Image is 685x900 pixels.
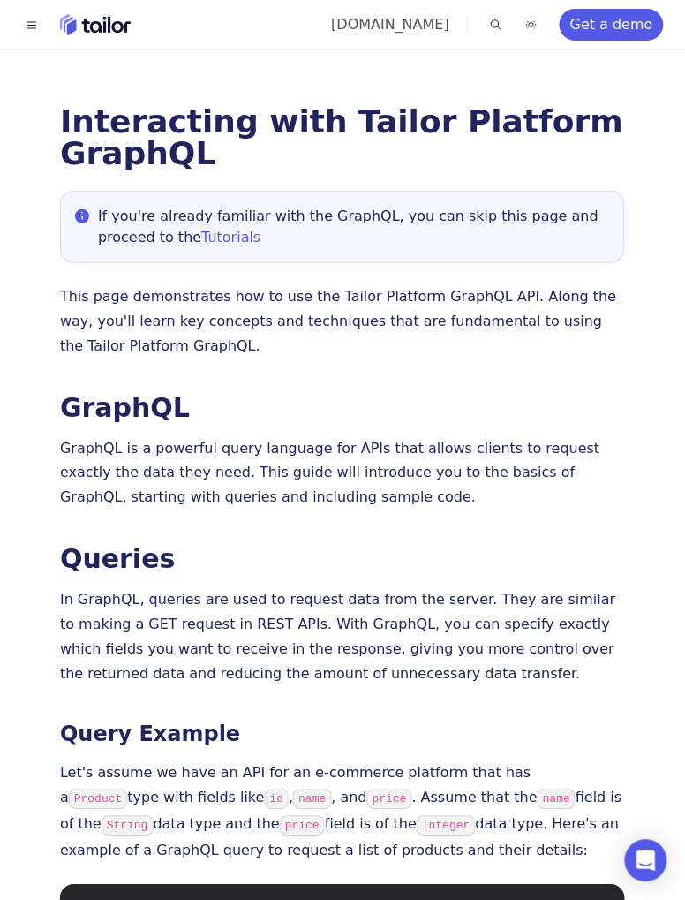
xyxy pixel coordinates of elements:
h1: Interacting with Tailor Platform GraphQL [60,106,625,170]
code: String [102,816,154,836]
code: name [538,790,576,810]
a: Tutorials [201,229,260,246]
a: Queries [60,544,176,575]
a: Home [60,14,131,35]
a: [DOMAIN_NAME] [331,16,449,33]
code: price [367,790,412,810]
div: Open Intercom Messenger [625,840,667,882]
button: Toggle dark mode [521,14,542,35]
code: Integer [417,816,476,836]
p: This page demonstrates how to use the Tailor Platform GraphQL API. Along the way, you'll learn ke... [60,284,625,359]
p: Let's assume we have an API for an e-commerce platform that has a type with fields like , , and .... [60,761,625,864]
code: name [293,790,331,810]
a: Query Example [60,722,240,747]
code: price [280,816,325,836]
button: Find something... [486,14,507,35]
a: Get a demo [560,9,664,41]
p: GraphQL is a powerful query language for APIs that allows clients to request exactly the data the... [60,436,625,511]
button: Toggle navigation [21,14,42,35]
code: id [265,790,290,810]
p: If you're already familiar with the GraphQL, you can skip this page and proceed to the [98,206,610,248]
p: In GraphQL, queries are used to request data from the server. They are similar to making a GET re... [60,588,625,687]
a: GraphQL [60,392,190,423]
code: Product [69,790,128,810]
